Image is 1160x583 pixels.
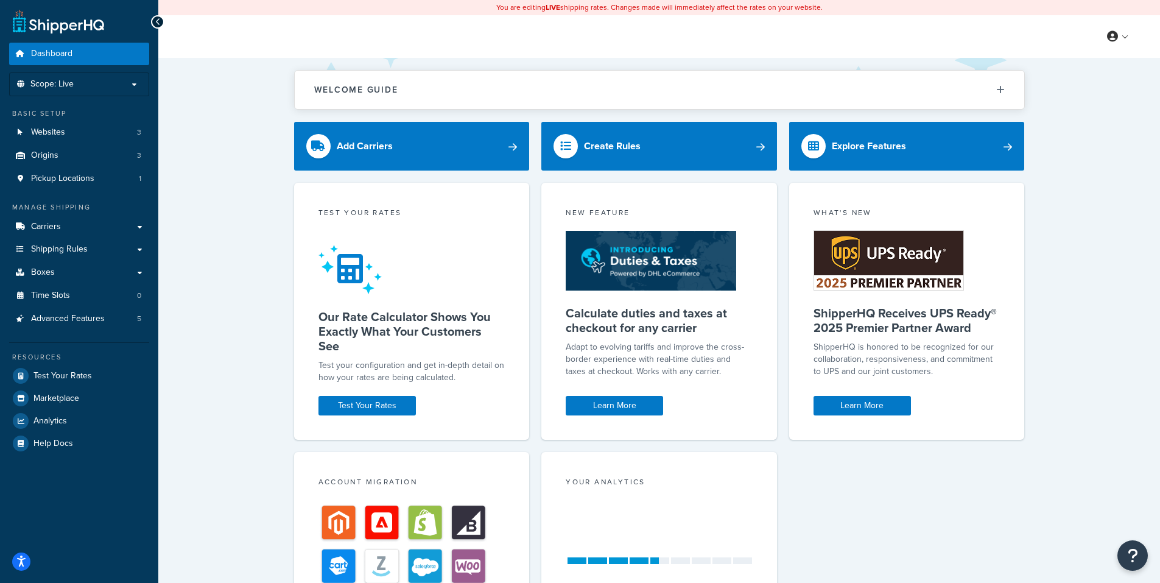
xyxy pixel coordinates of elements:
[31,291,70,301] span: Time Slots
[832,138,906,155] div: Explore Features
[314,85,398,94] h2: Welcome Guide
[9,144,149,167] a: Origins3
[31,244,88,255] span: Shipping Rules
[9,433,149,454] a: Help Docs
[137,150,141,161] span: 3
[9,261,149,284] a: Boxes
[33,439,73,449] span: Help Docs
[9,216,149,238] a: Carriers
[139,174,141,184] span: 1
[9,144,149,167] li: Origins
[9,387,149,409] a: Marketplace
[31,267,55,278] span: Boxes
[9,284,149,307] a: Time Slots0
[9,284,149,307] li: Time Slots
[9,308,149,330] a: Advanced Features5
[814,306,1000,335] h5: ShipperHQ Receives UPS Ready® 2025 Premier Partner Award
[566,207,753,221] div: New Feature
[294,122,530,171] a: Add Carriers
[566,341,753,378] p: Adapt to evolving tariffs and improve the cross-border experience with real-time duties and taxes...
[137,127,141,138] span: 3
[318,476,505,490] div: Account Migration
[9,168,149,190] li: Pickup Locations
[566,476,753,490] div: Your Analytics
[31,314,105,324] span: Advanced Features
[9,352,149,362] div: Resources
[318,359,505,384] div: Test your configuration and get in-depth detail on how your rates are being calculated.
[566,396,663,415] a: Learn More
[814,341,1000,378] p: ShipperHQ is honored to be recognized for our collaboration, responsiveness, and commitment to UP...
[31,127,65,138] span: Websites
[33,394,79,404] span: Marketplace
[337,138,393,155] div: Add Carriers
[9,308,149,330] li: Advanced Features
[814,396,911,415] a: Learn More
[33,416,67,426] span: Analytics
[9,238,149,261] a: Shipping Rules
[31,174,94,184] span: Pickup Locations
[789,122,1025,171] a: Explore Features
[318,396,416,415] a: Test Your Rates
[9,410,149,432] a: Analytics
[1117,540,1148,571] button: Open Resource Center
[814,207,1000,221] div: What's New
[9,121,149,144] a: Websites3
[9,168,149,190] a: Pickup Locations1
[30,79,74,90] span: Scope: Live
[9,365,149,387] a: Test Your Rates
[9,202,149,213] div: Manage Shipping
[31,150,58,161] span: Origins
[31,49,72,59] span: Dashboard
[137,314,141,324] span: 5
[9,121,149,144] li: Websites
[9,43,149,65] a: Dashboard
[318,207,505,221] div: Test your rates
[566,306,753,335] h5: Calculate duties and taxes at checkout for any carrier
[541,122,777,171] a: Create Rules
[31,222,61,232] span: Carriers
[9,108,149,119] div: Basic Setup
[33,371,92,381] span: Test Your Rates
[318,309,505,353] h5: Our Rate Calculator Shows You Exactly What Your Customers See
[584,138,641,155] div: Create Rules
[295,71,1024,109] button: Welcome Guide
[137,291,141,301] span: 0
[546,2,560,13] b: LIVE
